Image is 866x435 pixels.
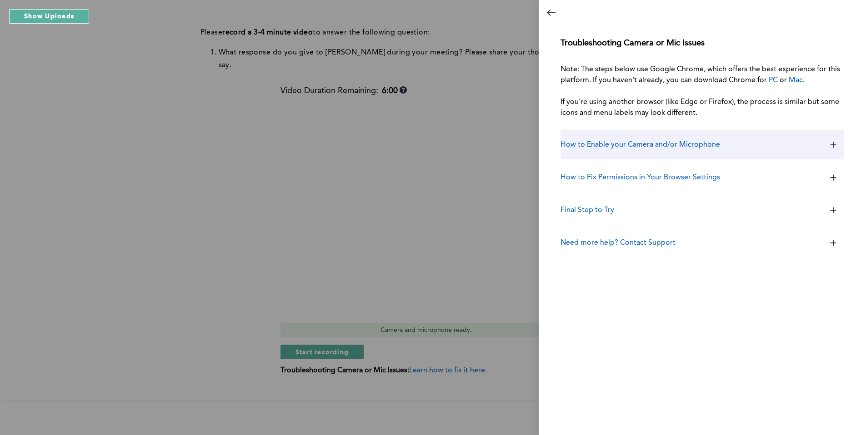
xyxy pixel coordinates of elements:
[561,39,844,49] h3: Troubleshooting Camera or Mic Issues
[789,77,803,84] a: Mac
[561,57,844,126] p: Note: The steps below use Google Chrome, which offers the best experience for this platform. If y...
[769,77,778,84] a: PC
[561,172,720,183] h3: How to Fix Permissions in Your Browser Settings
[542,4,561,22] button: Close dialog
[9,9,89,24] button: Show Uploads
[561,205,614,216] h3: Final Step to Try
[561,139,720,150] h3: How to Enable your Camera and/or Microphone
[561,237,676,248] h3: Need more help? Contact Support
